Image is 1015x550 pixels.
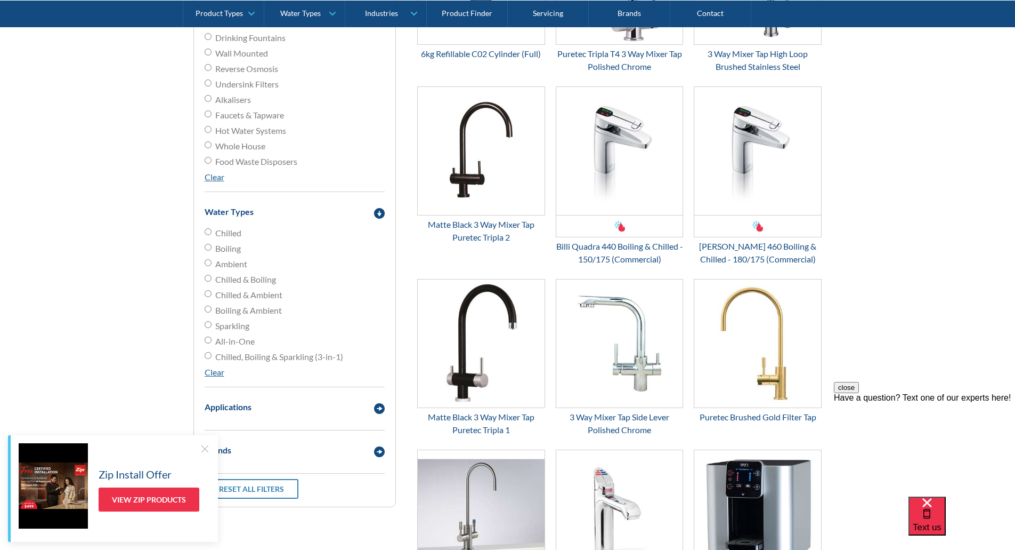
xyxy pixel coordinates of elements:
input: Reverse Osmosis [205,64,212,71]
span: Chilled & Boiling [215,273,276,286]
div: 6kg Refillable C02 Cylinder (Full) [417,47,545,60]
a: Reset all filters [205,479,298,499]
div: Water Types [205,205,254,218]
img: Zip Install Offer [19,443,88,529]
iframe: podium webchat widget prompt [834,382,1015,510]
img: Matte Black 3 Way Mixer Tap Puretec Tripla 1 [418,280,545,408]
span: Chilled [215,227,241,240]
img: Billi Quadra 460 Boiling & Chilled - 180/175 (Commercial) [694,87,821,215]
span: Faucets & Tapware [215,109,284,122]
a: Matte Black 3 Way Mixer Tap Puretec Tripla 1Matte Black 3 Way Mixer Tap Puretec Tripla 1 [417,279,545,436]
input: Boiling [205,244,212,251]
span: Food Waste Disposers [215,155,297,168]
img: Matte Black 3 Way Mixer Tap Puretec Tripla 2 [418,87,545,215]
input: Chilled & Ambient [205,290,212,297]
a: Puretec Brushed Gold Filter TapPuretec Brushed Gold Filter Tap [694,279,822,424]
span: Boiling & Ambient [215,304,282,317]
input: Ambient [205,259,212,266]
span: Reverse Osmosis [215,62,278,75]
div: Puretec Tripla T4 3 Way Mixer Tap Polished Chrome [556,47,684,73]
div: Matte Black 3 Way Mixer Tap Puretec Tripla 2 [417,218,545,244]
div: Applications [205,401,251,413]
a: 3 Way Mixer Tap Side Lever Polished Chrome3 Way Mixer Tap Side Lever Polished Chrome [556,279,684,436]
div: Puretec Brushed Gold Filter Tap [694,411,822,424]
input: Chilled [205,228,212,235]
input: Food Waste Disposers [205,157,212,164]
input: Faucets & Tapware [205,110,212,117]
a: Billi Quadra 440 Boiling & Chilled - 150/175 (Commercial)Billi Quadra 440 Boiling & Chilled - 150... [556,86,684,266]
div: Product Types [196,9,243,18]
span: Hot Water Systems [215,124,286,137]
input: Undersink Filters [205,79,212,86]
iframe: podium webchat widget bubble [908,497,1015,550]
a: Billi Quadra 460 Boiling & Chilled - 180/175 (Commercial)[PERSON_NAME] 460 Boiling & Chilled - 18... [694,86,822,266]
a: Clear [205,367,224,377]
input: Wall Mounted [205,49,212,55]
input: All-in-One [205,337,212,344]
span: Drinking Fountains [215,31,286,44]
input: Sparkling [205,321,212,328]
img: 3 Way Mixer Tap Side Lever Polished Chrome [556,280,683,408]
span: Undersink Filters [215,78,279,91]
span: All-in-One [215,335,255,348]
span: Boiling [215,242,241,255]
img: Billi Quadra 440 Boiling & Chilled - 150/175 (Commercial) [556,87,683,215]
input: Drinking Fountains [205,33,212,40]
span: Alkalisers [215,93,251,106]
span: Chilled, Boiling & Sparkling (3-in-1) [215,350,343,363]
span: Sparkling [215,320,249,332]
a: Clear [205,172,224,182]
div: 3 Way Mixer Tap High Loop Brushed Stainless Steel [694,47,822,73]
div: Water Types [280,9,321,18]
div: Industries [365,9,398,18]
input: Chilled, Boiling & Sparkling (3-in-1) [205,352,212,359]
a: View Zip Products [99,488,199,512]
input: Alkalisers [205,95,212,102]
a: Matte Black 3 Way Mixer Tap Puretec Tripla 2Matte Black 3 Way Mixer Tap Puretec Tripla 2 [417,86,545,244]
h5: Zip Install Offer [99,466,172,482]
div: 3 Way Mixer Tap Side Lever Polished Chrome [556,411,684,436]
div: [PERSON_NAME] 460 Boiling & Chilled - 180/175 (Commercial) [694,240,822,266]
img: Puretec Brushed Gold Filter Tap [694,280,821,408]
span: Wall Mounted [215,47,268,60]
span: Whole House [215,140,265,153]
input: Hot Water Systems [205,126,212,133]
span: Chilled & Ambient [215,289,282,301]
input: Whole House [205,141,212,148]
span: Ambient [215,258,247,270]
div: Matte Black 3 Way Mixer Tap Puretec Tripla 1 [417,411,545,436]
div: Billi Quadra 440 Boiling & Chilled - 150/175 (Commercial) [556,240,684,266]
input: Chilled & Boiling [205,275,212,282]
input: Boiling & Ambient [205,306,212,313]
